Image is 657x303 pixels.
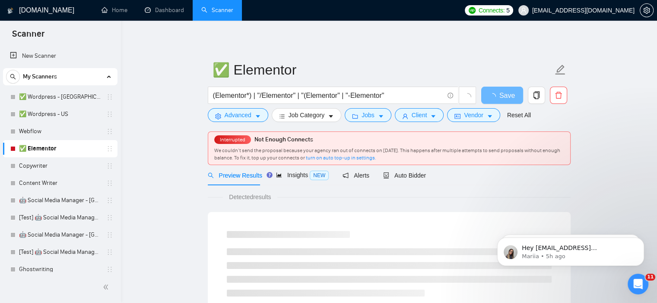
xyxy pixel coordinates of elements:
button: setting [640,3,654,17]
span: holder [106,111,113,118]
span: We couldn’t send the proposal because your agency ran out of connects on [DATE]. This happens aft... [214,147,560,161]
span: caret-down [378,113,384,119]
a: ✅ Elementor [19,140,101,157]
span: holder [106,214,113,221]
a: turn on auto top-up in settings. [306,155,376,161]
a: searchScanner [201,6,233,14]
button: settingAdvancedcaret-down [208,108,268,122]
span: holder [106,197,113,204]
a: dashboardDashboard [145,6,184,14]
a: Copywriter [19,157,101,175]
span: setting [640,7,653,14]
span: caret-down [430,113,436,119]
a: ✅ Wordpress - US [19,106,101,123]
span: Jobs [362,110,375,120]
span: holder [106,128,113,135]
span: 11 [645,274,655,281]
input: Scanner name... [213,59,553,81]
span: user [402,113,408,119]
span: search [208,172,214,178]
span: setting [215,113,221,119]
span: holder [106,266,113,273]
span: bars [279,113,285,119]
span: holder [106,180,113,187]
a: 🤖 Social Media Manager - [GEOGRAPHIC_DATA] [19,226,101,244]
button: folderJobscaret-down [345,108,391,122]
span: idcard [454,113,460,119]
input: Search Freelance Jobs... [213,90,444,101]
button: copy [528,87,545,104]
p: Message from Mariia, sent 5h ago [38,33,149,41]
span: Alerts [343,172,369,179]
span: caret-down [328,113,334,119]
span: caret-down [255,113,261,119]
span: holder [106,249,113,256]
span: Detected results [223,192,277,202]
span: user [521,7,527,13]
a: Content Writer [19,175,101,192]
button: delete [550,87,567,104]
span: Insights [276,172,329,178]
span: Vendor [464,110,483,120]
a: Webflow [19,123,101,140]
span: folder [352,113,358,119]
span: copy [528,91,545,99]
span: info-circle [448,93,453,98]
span: My Scanners [23,68,57,85]
span: double-left [103,283,111,291]
span: Save [499,90,515,101]
span: Job Category [289,110,324,120]
span: Scanner [5,28,51,46]
span: Hey [EMAIL_ADDRESS][DOMAIN_NAME], Looks like your Upwork agency Areia Consulting ran out of conne... [38,25,148,143]
a: [Test] 🤖 Social Media Manager - [GEOGRAPHIC_DATA] [19,209,101,226]
span: Advanced [225,110,251,120]
span: holder [106,145,113,152]
a: ✅ Wordpress - [GEOGRAPHIC_DATA] [19,88,101,106]
img: upwork-logo.png [469,7,476,14]
span: loading [489,93,499,100]
a: 🤖 Social Media Manager - [GEOGRAPHIC_DATA] [19,192,101,209]
iframe: Intercom notifications message [484,219,657,280]
a: [Test] 🤖 Social Media Manager - [GEOGRAPHIC_DATA] [19,244,101,261]
button: idcardVendorcaret-down [447,108,500,122]
span: holder [106,94,113,100]
span: robot [383,172,389,178]
span: edit [555,64,566,75]
a: New Scanner [10,47,111,65]
button: search [6,70,20,84]
span: Client [412,110,427,120]
span: Interrupted [217,137,248,143]
span: Auto Bidder [383,172,426,179]
span: NEW [310,171,329,180]
span: area-chart [276,172,282,178]
div: Tooltip anchor [266,171,273,179]
a: Ghostwriting [19,261,101,278]
span: search [6,74,19,80]
span: 5 [506,6,510,15]
img: logo [7,4,13,18]
span: loading [463,93,471,101]
span: Preview Results [208,172,262,179]
span: holder [106,162,113,169]
li: New Scanner [3,47,117,65]
button: barsJob Categorycaret-down [272,108,341,122]
span: Not Enough Connects [254,136,313,143]
button: Save [481,87,523,104]
button: userClientcaret-down [395,108,444,122]
iframe: Intercom live chat [628,274,648,294]
span: Connects: [479,6,505,15]
a: homeHome [102,6,127,14]
span: notification [343,172,349,178]
span: delete [550,91,567,99]
a: Reset All [507,110,531,120]
span: holder [106,231,113,238]
span: caret-down [487,113,493,119]
a: setting [640,7,654,14]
